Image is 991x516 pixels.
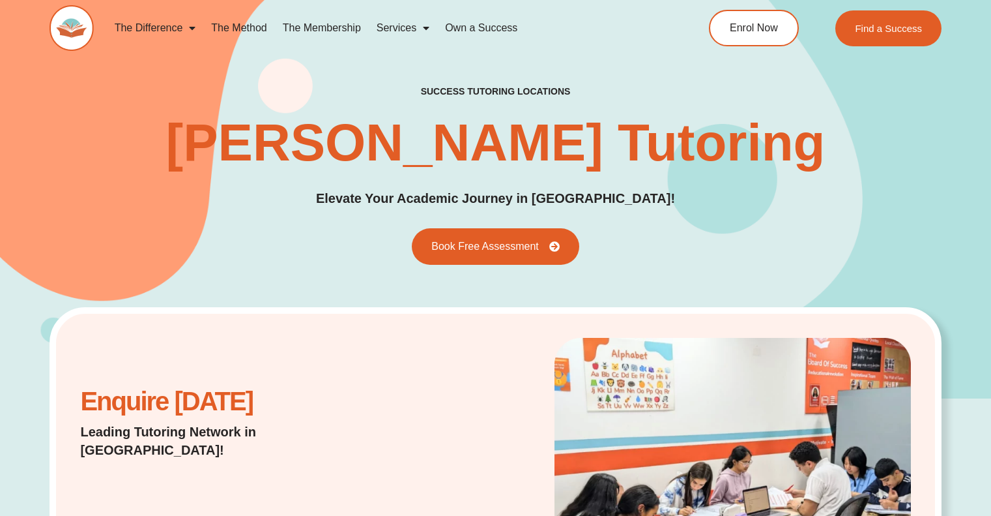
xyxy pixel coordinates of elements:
[80,393,379,410] h2: Enquire [DATE]
[855,23,922,33] span: Find a Success
[275,13,369,43] a: The Membership
[730,23,778,33] span: Enrol Now
[431,241,539,252] span: Book Free Assessment
[203,13,274,43] a: The Method
[437,13,525,43] a: Own a Success
[835,10,941,46] a: Find a Success
[412,228,579,265] a: Book Free Assessment
[369,13,437,43] a: Services
[107,13,658,43] nav: Menu
[80,423,379,459] p: Leading Tutoring Network in [GEOGRAPHIC_DATA]!
[421,85,571,97] h2: success tutoring locations
[107,13,204,43] a: The Difference
[166,117,826,169] h1: [PERSON_NAME] Tutoring
[316,189,675,209] p: Elevate Your Academic Journey in [GEOGRAPHIC_DATA]!
[709,10,799,46] a: Enrol Now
